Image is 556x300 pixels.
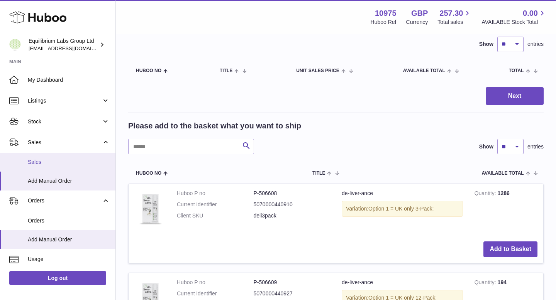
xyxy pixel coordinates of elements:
[28,256,110,263] span: Usage
[368,206,434,212] span: Option 1 = UK only 3-Pack;
[481,8,547,26] a: 0.00 AVAILABLE Stock Total
[28,139,102,146] span: Sales
[128,121,301,131] h2: Please add to the basket what you want to ship
[177,279,254,286] dt: Huboo P no
[254,290,331,297] dd: 5070000440927
[28,158,110,166] span: Sales
[481,19,547,26] span: AVAILABLE Stock Total
[28,197,102,204] span: Orders
[527,143,544,150] span: entries
[527,40,544,48] span: entries
[136,68,161,73] span: Huboo no
[523,8,538,19] span: 0.00
[411,8,428,19] strong: GBP
[475,279,498,287] strong: Quantity
[371,19,397,26] div: Huboo Ref
[254,201,331,208] dd: 5070000440910
[29,45,114,51] span: [EMAIL_ADDRESS][DOMAIN_NAME]
[479,40,493,48] label: Show
[28,118,102,125] span: Stock
[134,190,165,228] img: de-liver-ance
[509,68,524,73] span: Total
[220,68,232,73] span: Title
[296,68,339,73] span: Unit Sales Price
[28,97,102,104] span: Listings
[342,201,463,217] div: Variation:
[403,68,445,73] span: AVAILABLE Total
[9,271,106,285] a: Log out
[483,241,537,257] button: Add to Basket
[28,177,110,185] span: Add Manual Order
[312,171,325,176] span: Title
[177,212,254,219] dt: Client SKU
[469,184,543,236] td: 1286
[136,171,161,176] span: Huboo no
[177,290,254,297] dt: Current identifier
[28,76,110,84] span: My Dashboard
[177,201,254,208] dt: Current identifier
[486,87,544,105] button: Next
[475,190,498,198] strong: Quantity
[254,212,331,219] dd: deli3pack
[254,190,331,197] dd: P-506608
[479,143,493,150] label: Show
[482,171,524,176] span: AVAILABLE Total
[439,8,463,19] span: 257.30
[177,190,254,197] dt: Huboo P no
[29,37,98,52] div: Equilibrium Labs Group Ltd
[28,217,110,224] span: Orders
[28,236,110,243] span: Add Manual Order
[9,39,21,51] img: huboo@equilibriumlabs.com
[254,279,331,286] dd: P-506609
[437,19,472,26] span: Total sales
[336,184,469,236] td: de-liver-ance
[375,8,397,19] strong: 10975
[406,19,428,26] div: Currency
[437,8,472,26] a: 257.30 Total sales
